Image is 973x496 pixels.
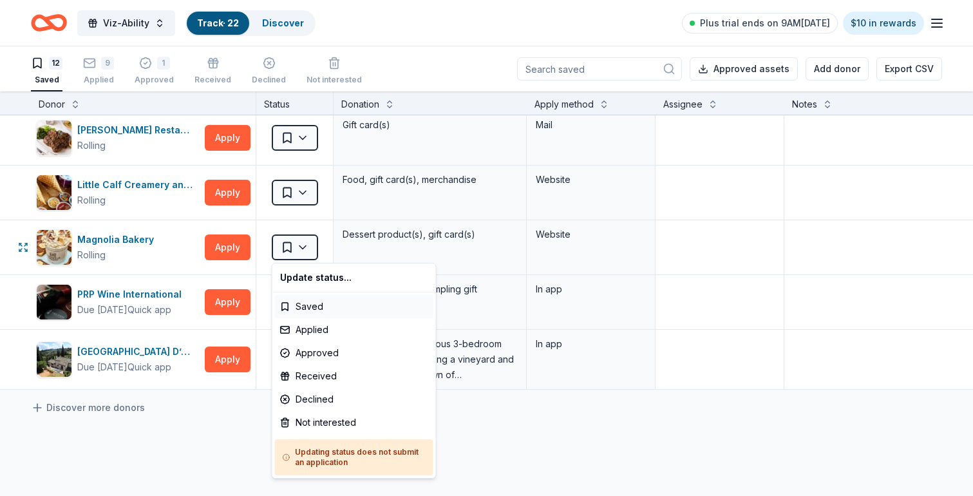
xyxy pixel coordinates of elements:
div: Declined [275,388,433,411]
div: Not interested [275,411,433,434]
div: Saved [275,295,433,318]
h5: Updating status does not submit an application [283,447,426,468]
div: Approved [275,341,433,365]
div: Update status... [275,266,433,289]
div: Applied [275,318,433,341]
div: Received [275,365,433,388]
